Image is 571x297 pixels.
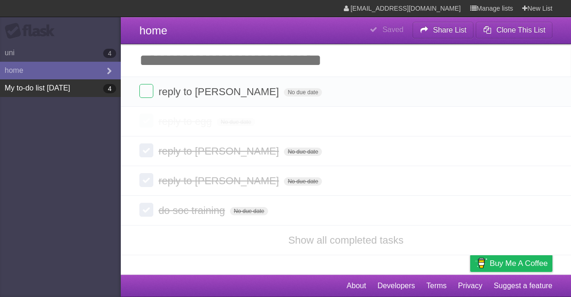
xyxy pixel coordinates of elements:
b: Saved [382,26,403,33]
b: Share List [433,26,466,34]
span: No due date [284,148,322,156]
img: Buy me a coffee [475,255,487,271]
label: Done [139,143,153,157]
b: Clone This List [496,26,545,34]
label: Done [139,84,153,98]
a: Show all completed tasks [288,234,403,246]
a: Buy me a coffee [470,255,552,272]
b: 4 [103,84,116,93]
span: reply to [PERSON_NAME] [158,175,281,187]
a: Suggest a feature [494,277,552,295]
label: Done [139,114,153,128]
a: Privacy [458,277,482,295]
a: Developers [377,277,415,295]
span: Buy me a coffee [490,255,548,271]
span: No due date [230,207,268,215]
span: reply to [PERSON_NAME] [158,86,281,97]
button: Clone This List [476,22,552,39]
span: home [139,24,167,37]
span: reply to [PERSON_NAME] [158,145,281,157]
label: Done [139,203,153,217]
span: do soc training [158,205,227,216]
span: No due date [217,118,255,126]
div: Flask [5,23,60,39]
span: No due date [284,88,322,97]
span: No due date [284,177,322,186]
button: Share List [413,22,474,39]
label: Done [139,173,153,187]
b: 4 [103,49,116,58]
a: Terms [427,277,447,295]
a: About [347,277,366,295]
span: reply to egg [158,116,214,127]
